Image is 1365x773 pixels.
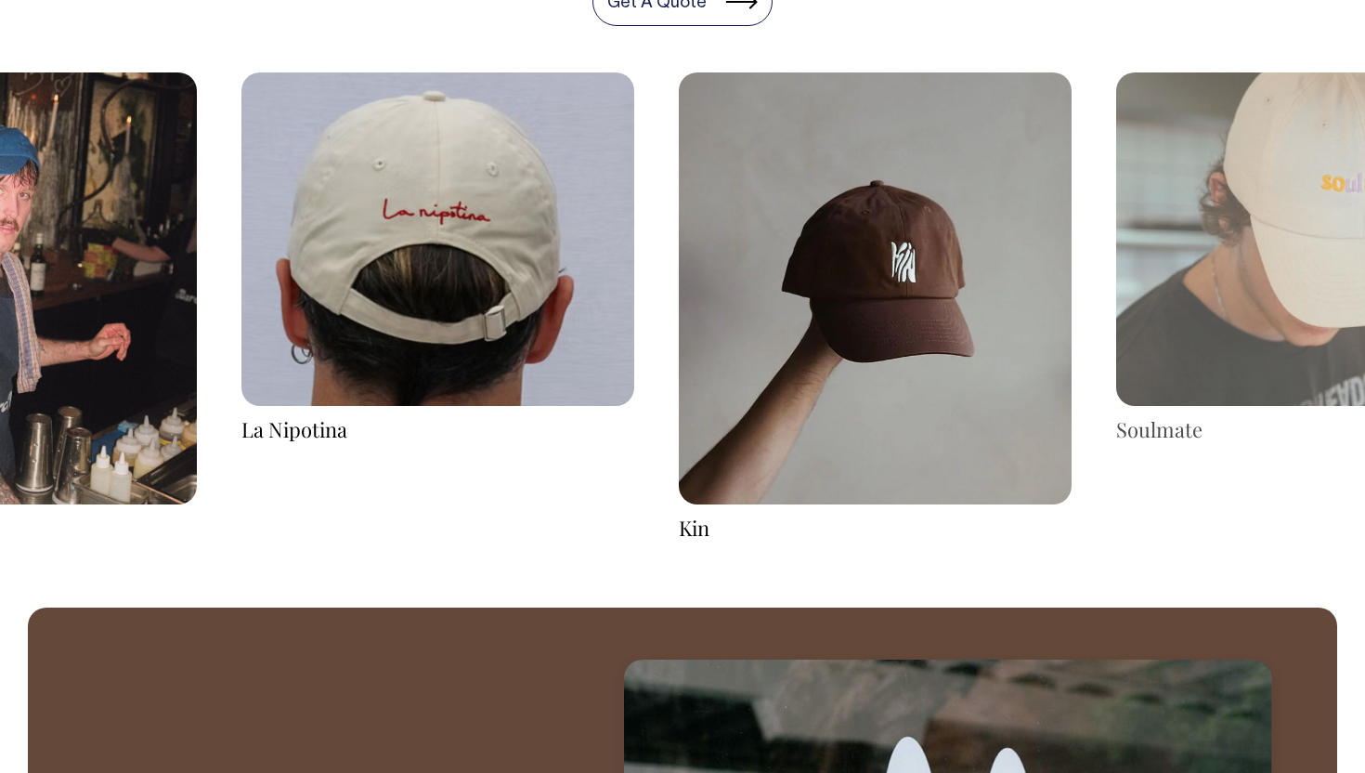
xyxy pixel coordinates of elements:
[241,415,634,444] div: La Nipotina
[241,72,634,407] img: La Nipotina
[679,514,1072,543] div: Kin
[679,72,1072,504] img: Kin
